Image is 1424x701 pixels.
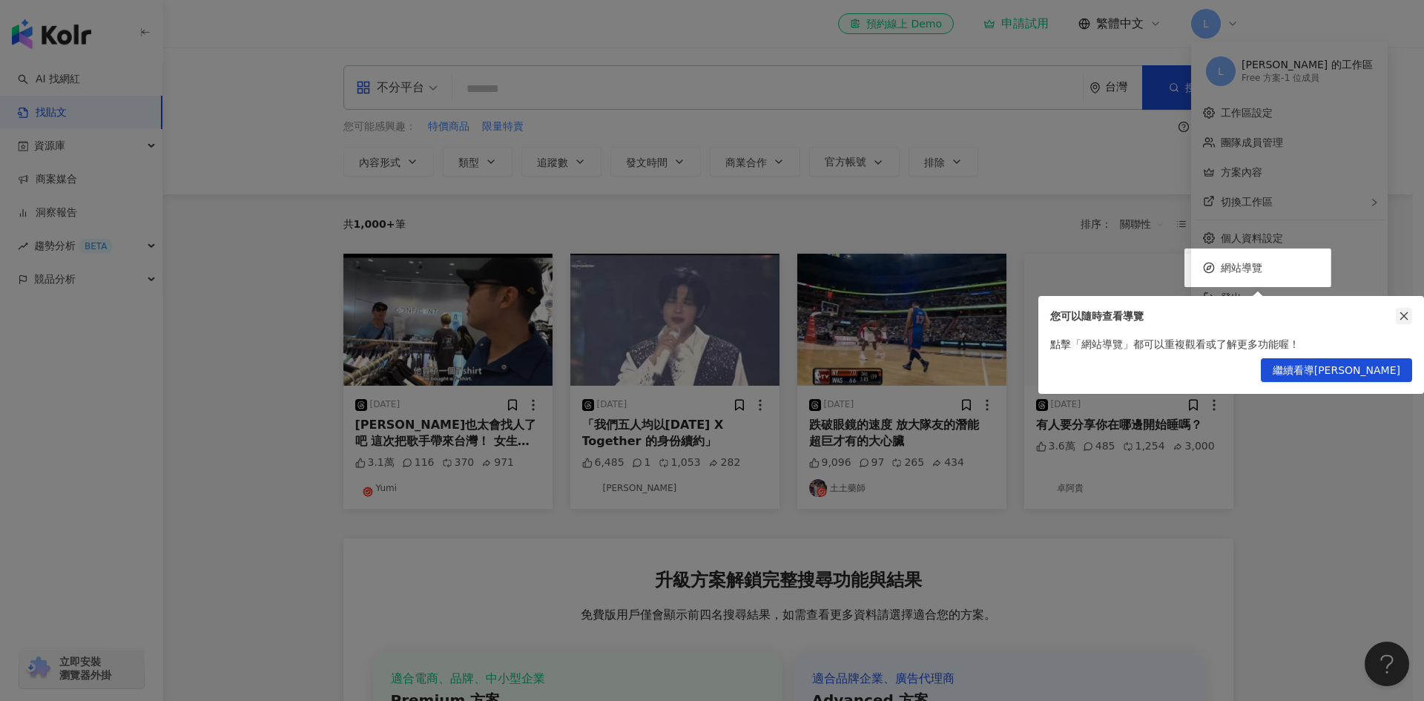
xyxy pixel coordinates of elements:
[1273,359,1400,383] span: 繼續看導[PERSON_NAME]
[1399,311,1409,321] span: close
[1050,308,1396,324] div: 您可以隨時查看導覽
[1261,358,1412,382] button: 繼續看導[PERSON_NAME]
[1396,308,1412,324] button: close
[1038,336,1424,352] div: 點擊「網站導覽」都可以重複觀看或了解更多功能喔！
